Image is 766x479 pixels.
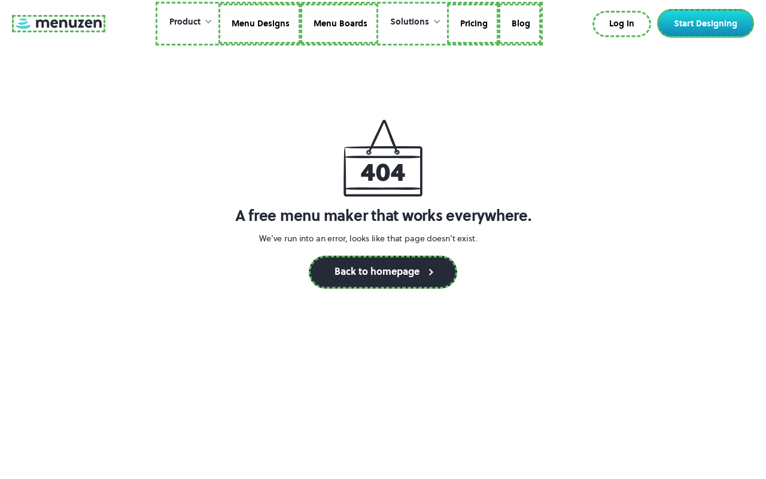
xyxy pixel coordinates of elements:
[447,4,498,44] a: Pricing
[300,4,378,44] a: Menu Boards
[498,4,541,44] a: Blog
[335,266,420,276] div: Back to homepage
[235,234,502,244] p: We’ve run into an error, looks like that page doesn’t exist.
[309,256,457,289] a: Back to homepage
[218,4,300,44] a: Menu Designs
[390,16,429,29] div: Solutions
[235,208,531,225] h1: A free menu maker that works everywhere.
[657,9,754,38] a: Start Designing
[592,11,651,37] a: Log In
[169,16,200,29] div: Product
[378,4,447,41] div: Solutions
[157,4,218,41] div: Product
